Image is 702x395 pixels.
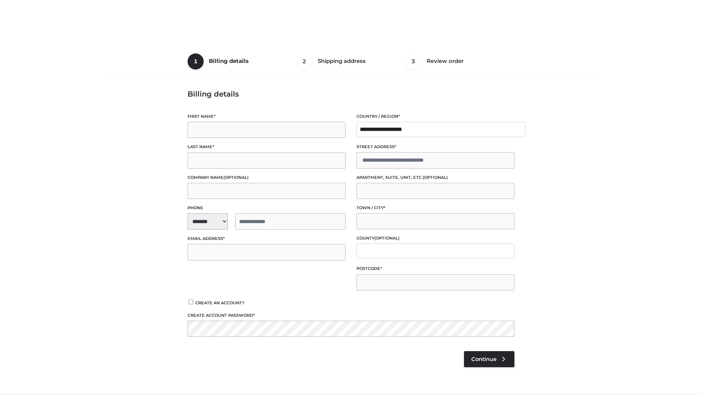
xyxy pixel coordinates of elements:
span: Shipping address [318,57,366,64]
label: Street address [356,143,514,150]
label: Town / City [356,204,514,211]
span: Create an account? [195,300,245,305]
label: Email address [188,235,346,242]
label: Last name [188,143,346,150]
label: Company name [188,174,346,181]
a: Continue [464,351,514,367]
span: 1 [188,53,204,69]
span: 2 [297,53,313,69]
input: Create an account? [188,300,194,304]
span: Billing details [209,57,249,64]
h3: Billing details [188,90,514,98]
span: (optional) [374,236,400,241]
label: Postcode [356,265,514,272]
label: Create account password [188,312,514,319]
label: Country / Region [356,113,514,120]
span: 3 [405,53,422,69]
span: Continue [471,356,497,362]
span: Review order [427,57,464,64]
label: County [356,235,514,242]
span: (optional) [423,175,448,180]
label: Apartment, suite, unit, etc. [356,174,514,181]
span: (optional) [223,175,249,180]
label: First name [188,113,346,120]
label: Phone [188,204,346,211]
